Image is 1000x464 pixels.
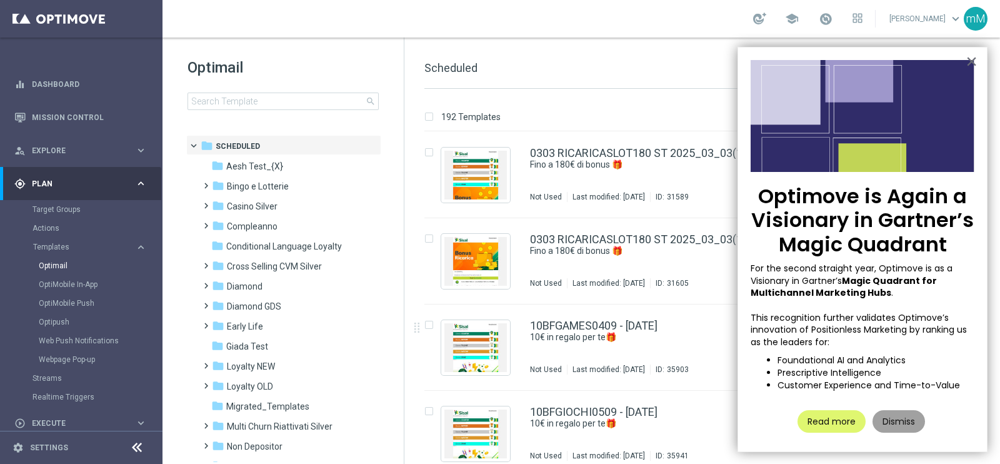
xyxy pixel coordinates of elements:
span: For the second straight year, Optimove is as a Visionary in Gartner’s [751,262,955,287]
div: 10€ in regalo per te🎁 [530,418,921,430]
i: folder [212,219,224,232]
div: Fino a 180€ di bonus 🎁​ [530,159,921,171]
div: Not Used [530,278,562,288]
div: Not Used [530,192,562,202]
i: folder [212,280,224,292]
span: Cross Selling CVM Silver [227,261,322,272]
i: keyboard_arrow_right [135,417,147,429]
p: This recognition further validates Optimove’s innovation of Positionless Marketing by ranking us ... [751,312,974,349]
span: school [785,12,799,26]
p: Optimove is Again a Visionary in Gartner’s Magic Quadrant [751,184,974,256]
span: keyboard_arrow_down [949,12,962,26]
div: Dashboard [14,68,147,101]
i: person_search [14,145,26,156]
img: 31589.jpeg [444,151,507,199]
div: Not Used [530,365,562,375]
i: folder [201,139,213,152]
i: folder [212,199,224,212]
i: settings [12,442,24,453]
li: Prescriptive Intelligence [777,367,974,380]
span: . [891,286,893,299]
div: 35941 [667,451,689,461]
span: Casino Silver [227,201,277,212]
button: Dismiss [872,410,925,433]
i: folder [212,440,224,452]
i: keyboard_arrow_right [135,144,147,156]
span: Migrated_Templates [226,401,309,412]
i: folder [211,400,224,412]
a: 10€ in regalo per te🎁 [530,331,892,343]
a: Dashboard [32,68,147,101]
span: Execute [32,420,135,427]
a: Webpage Pop-up [39,355,130,365]
a: OptiMobile Push [39,298,130,308]
a: Optimail [39,261,130,271]
i: play_circle_outline [14,418,26,429]
span: Scheduled [216,141,260,152]
div: Last modified: [DATE] [567,451,650,461]
div: 10€ in regalo per te🎁 [530,331,921,343]
i: folder [211,340,224,352]
span: Compleanno [227,221,277,232]
span: Conditional Language Loyalty [226,241,342,252]
a: Actions [32,223,130,233]
i: folder [212,179,224,192]
div: 35903 [667,365,689,375]
img: 35941.jpeg [444,410,507,458]
input: Search Template [187,93,379,110]
div: 31589 [667,192,689,202]
i: folder [212,320,224,332]
div: Explore [14,145,135,156]
div: Mission Control [14,101,147,134]
div: Plan [14,178,135,189]
div: ID: [650,192,689,202]
span: Diamond GDS [227,301,281,312]
div: Fino a 180€ di bonus 🎁​ [530,245,921,257]
strong: Magic Quadrant for Multichannel Marketing Hubs [751,275,939,300]
div: Not Used [530,451,562,461]
i: keyboard_arrow_right [135,178,147,189]
i: folder [212,300,224,312]
div: ID: [650,278,689,288]
span: search [366,96,376,106]
h1: Optimail [187,58,379,78]
li: Customer Experience and Time-to-Value [777,380,974,392]
a: Streams [32,373,130,383]
i: equalizer [14,79,26,90]
span: Loyalty OLD [227,381,273,392]
a: OptiMobile In-App [39,280,130,290]
img: 31605.jpeg [444,237,507,286]
i: folder [212,360,224,372]
div: Actions [32,219,161,238]
div: Target Groups [32,200,161,219]
div: Execute [14,418,135,429]
a: Settings [30,444,68,451]
div: Last modified: [DATE] [567,278,650,288]
div: Last modified: [DATE] [567,192,650,202]
div: OptiMobile Push [39,294,161,313]
div: 31605 [667,278,689,288]
span: Bingo e Lotterie [227,181,289,192]
div: Web Push Notifications [39,331,161,350]
a: Target Groups [32,204,130,214]
a: Fino a 180€ di bonus 🎁​ [530,245,892,257]
a: 0303 RICARICASLOT180 ST 2025_03_03(1)(1) [530,234,760,245]
div: Streams [32,369,161,388]
a: 10BFGIOCHI0509 - [DATE] [530,406,657,418]
div: Optipush [39,313,161,331]
div: Webpage Pop-up [39,350,161,369]
div: Templates [33,243,135,251]
span: Plan [32,180,135,188]
span: Early Life [227,321,263,332]
div: Last modified: [DATE] [567,365,650,375]
a: Mission Control [32,101,147,134]
a: Optipush [39,317,130,327]
div: Templates [32,238,161,369]
i: gps_fixed [14,178,26,189]
button: Read more [797,410,866,433]
span: Scheduled [424,61,477,74]
a: 10BFGAMES0409 - [DATE] [530,320,657,331]
i: folder [211,240,224,252]
a: [PERSON_NAME] [888,9,964,28]
span: Aesh Test_{X} [226,161,283,172]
